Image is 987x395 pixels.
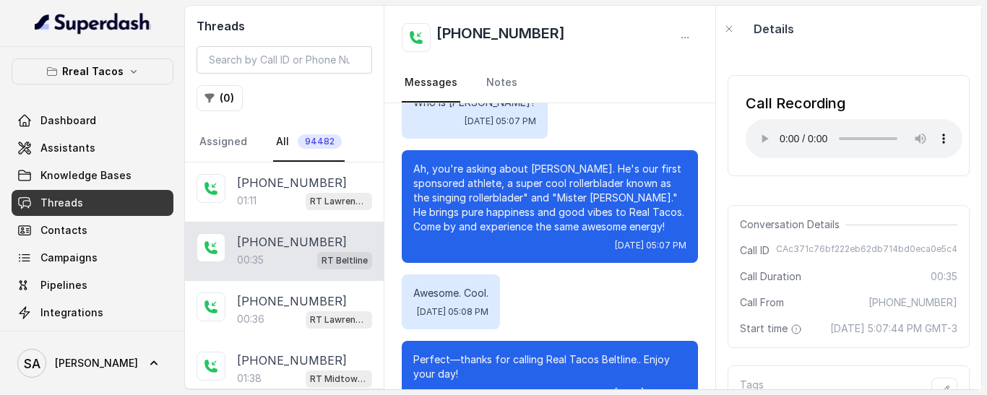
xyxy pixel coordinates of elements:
span: Conversation Details [740,217,845,232]
p: RT Lawrenceville [310,313,368,327]
p: [PHONE_NUMBER] [237,292,347,310]
nav: Tabs [402,64,698,103]
span: Call From [740,295,784,310]
p: Details [754,20,794,38]
span: Call Duration [740,269,801,284]
a: Notes [483,64,520,103]
span: [PHONE_NUMBER] [869,295,957,310]
button: (0) [197,85,243,111]
span: [DATE] 05:07 PM [465,116,536,127]
span: 94482 [298,134,342,149]
span: Call ID [740,243,770,258]
span: Dashboard [40,113,96,128]
span: Campaigns [40,251,98,265]
p: [PHONE_NUMBER] [237,233,347,251]
nav: Tabs [197,123,372,162]
div: Call Recording [746,93,962,113]
p: RT Midtown / EN [310,372,368,386]
span: Assistants [40,141,95,155]
a: Knowledge Bases [12,162,173,188]
p: Ah, you're asking about [PERSON_NAME]. He's our first sponsored athlete, a super cool rollerblade... [413,162,686,234]
a: Messages [402,64,460,103]
span: CAc371c76bf222eb62db714bd0eca0e5c4 [776,243,957,258]
a: All94482 [273,123,345,162]
span: Integrations [40,305,103,320]
span: 00:35 [931,269,957,284]
span: Knowledge Bases [40,168,132,183]
p: Awesome. Cool. [413,286,488,300]
audio: Your browser does not support the audio element. [746,119,962,158]
p: [PHONE_NUMBER] [237,174,347,191]
p: 00:36 [237,312,264,326]
p: RT Beltline [322,253,368,268]
span: Contacts [40,223,87,238]
a: Assistants [12,135,173,161]
span: [DATE] 05:07 PM [615,240,686,251]
h2: Threads [197,17,372,35]
a: Dashboard [12,108,173,134]
a: Threads [12,190,173,216]
span: Start time [740,321,805,336]
span: [PERSON_NAME] [55,356,138,370]
p: 01:11 [237,194,257,208]
a: Integrations [12,300,173,326]
p: 00:35 [237,253,264,267]
p: Perfect—thanks for calling Real Tacos Beltline.. Enjoy your day! [413,352,686,381]
p: RT Lawrenceville [310,194,368,209]
input: Search by Call ID or Phone Number [197,46,372,74]
span: Pipelines [40,278,87,292]
h2: [PHONE_NUMBER] [436,23,565,52]
span: [DATE] 05:08 PM [417,306,488,318]
span: [DATE] 5:07:44 PM GMT-3 [830,321,957,336]
p: Rreal Tacos [62,63,124,80]
a: Assigned [197,123,250,162]
text: SA [24,356,40,371]
a: API Settings [12,327,173,353]
p: [PHONE_NUMBER] [237,352,347,369]
span: Threads [40,196,83,210]
button: Rreal Tacos [12,58,173,84]
a: Campaigns [12,245,173,271]
a: Pipelines [12,272,173,298]
img: light.svg [35,12,151,35]
a: [PERSON_NAME] [12,343,173,383]
p: 01:38 [237,371,262,386]
a: Contacts [12,217,173,243]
